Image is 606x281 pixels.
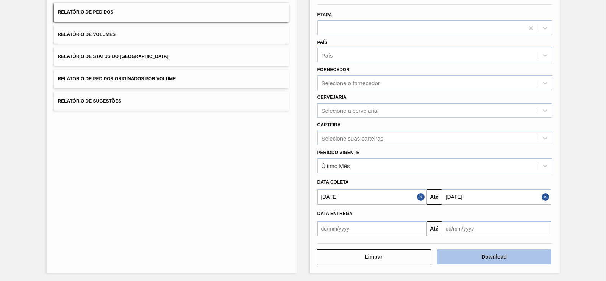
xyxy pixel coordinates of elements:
button: Até [427,221,442,236]
span: Data coleta [317,180,349,185]
div: Selecione a cervejaria [322,107,378,114]
label: Cervejaria [317,95,347,100]
label: Carteira [317,122,341,128]
span: Relatório de Status do [GEOGRAPHIC_DATA] [58,54,169,59]
label: Período Vigente [317,150,359,155]
button: Limpar [317,249,431,264]
input: dd/mm/yyyy [317,221,427,236]
input: dd/mm/yyyy [317,189,427,205]
span: Relatório de Sugestões [58,98,122,104]
button: Close [417,189,427,205]
div: Último Mês [322,162,350,169]
span: Data entrega [317,211,353,216]
button: Até [427,189,442,205]
label: Fornecedor [317,67,350,72]
div: Selecione suas carteiras [322,135,383,141]
span: Relatório de Volumes [58,32,116,37]
span: Relatório de Pedidos Originados por Volume [58,76,176,81]
button: Close [542,189,551,205]
label: País [317,40,328,45]
button: Relatório de Status do [GEOGRAPHIC_DATA] [54,47,289,66]
button: Relatório de Sugestões [54,92,289,111]
label: Etapa [317,12,332,17]
div: Selecione o fornecedor [322,80,380,86]
div: País [322,52,333,59]
button: Relatório de Pedidos Originados por Volume [54,70,289,88]
button: Relatório de Pedidos [54,3,289,22]
input: dd/mm/yyyy [442,189,551,205]
button: Download [437,249,551,264]
button: Relatório de Volumes [54,25,289,44]
span: Relatório de Pedidos [58,9,114,15]
input: dd/mm/yyyy [442,221,551,236]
